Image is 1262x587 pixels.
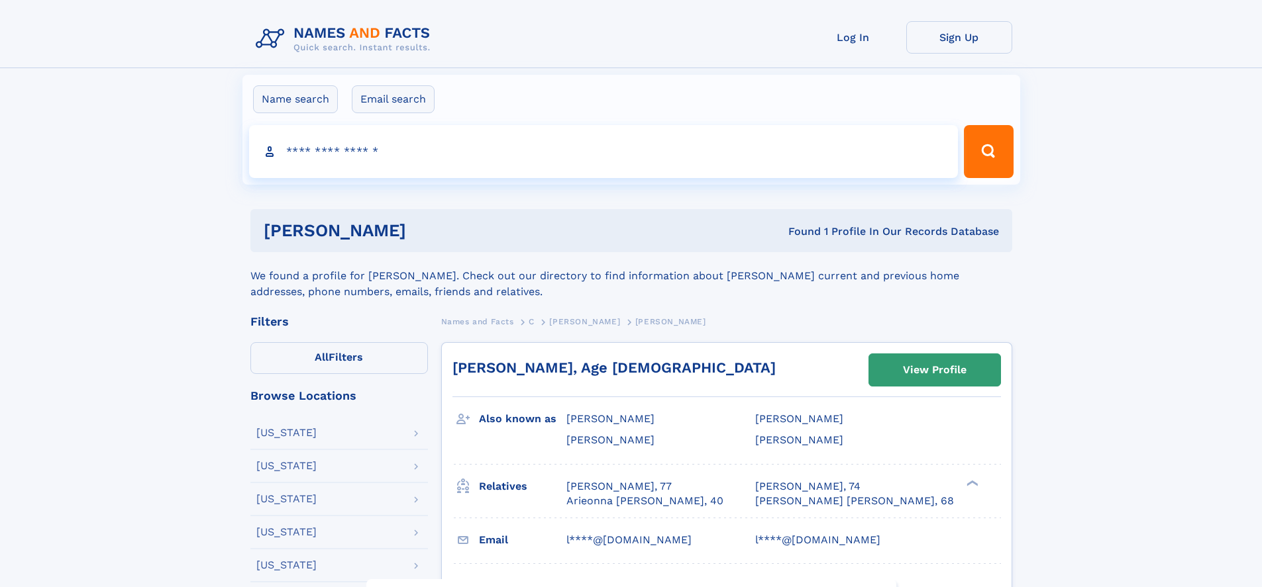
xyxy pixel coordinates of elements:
[529,313,535,330] a: C
[597,224,999,239] div: Found 1 Profile In Our Records Database
[250,316,428,328] div: Filters
[635,317,706,326] span: [PERSON_NAME]
[250,342,428,374] label: Filters
[529,317,535,326] span: C
[315,351,329,363] span: All
[755,494,954,508] a: [PERSON_NAME] [PERSON_NAME], 68
[352,85,435,113] label: Email search
[250,252,1012,300] div: We found a profile for [PERSON_NAME]. Check out our directory to find information about [PERSON_N...
[964,125,1013,178] button: Search Button
[256,527,317,537] div: [US_STATE]
[566,494,723,508] a: Arieonna [PERSON_NAME], 40
[869,354,1000,386] a: View Profile
[906,21,1012,54] a: Sign Up
[755,412,843,425] span: [PERSON_NAME]
[250,390,428,402] div: Browse Locations
[566,433,655,446] span: [PERSON_NAME]
[549,313,620,330] a: [PERSON_NAME]
[479,408,566,430] h3: Also known as
[264,222,598,239] h1: [PERSON_NAME]
[452,359,776,376] a: [PERSON_NAME], Age [DEMOGRAPHIC_DATA]
[253,85,338,113] label: Name search
[755,479,861,494] a: [PERSON_NAME], 74
[800,21,906,54] a: Log In
[256,428,317,438] div: [US_STATE]
[755,433,843,446] span: [PERSON_NAME]
[566,479,672,494] a: [PERSON_NAME], 77
[441,313,514,330] a: Names and Facts
[250,21,441,57] img: Logo Names and Facts
[479,475,566,498] h3: Relatives
[903,355,967,385] div: View Profile
[249,125,959,178] input: search input
[256,494,317,504] div: [US_STATE]
[479,529,566,551] h3: Email
[549,317,620,326] span: [PERSON_NAME]
[566,412,655,425] span: [PERSON_NAME]
[256,560,317,570] div: [US_STATE]
[256,461,317,471] div: [US_STATE]
[963,478,979,487] div: ❯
